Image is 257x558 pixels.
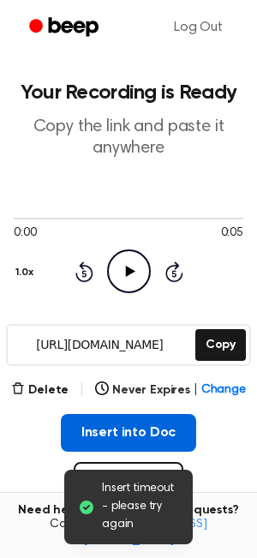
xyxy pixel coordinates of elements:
a: Beep [17,11,114,45]
span: | [79,380,85,400]
h1: Your Recording is Ready [14,82,243,103]
p: Copy the link and paste it anywhere [14,117,243,159]
span: 0:00 [14,225,36,243]
span: Contact us [10,518,247,548]
span: Insert timeout - please try again [102,480,179,534]
button: Record [74,462,182,503]
button: Never Expires|Change [95,381,246,399]
span: | [194,381,198,399]
button: 1.0x [14,258,39,287]
span: Change [201,381,246,399]
a: [EMAIL_ADDRESS][DOMAIN_NAME] [83,519,207,546]
a: Log Out [157,7,240,48]
button: Delete [11,381,69,399]
button: Copy [195,329,246,361]
span: 0:05 [221,225,243,243]
button: Insert into Doc [61,414,197,452]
